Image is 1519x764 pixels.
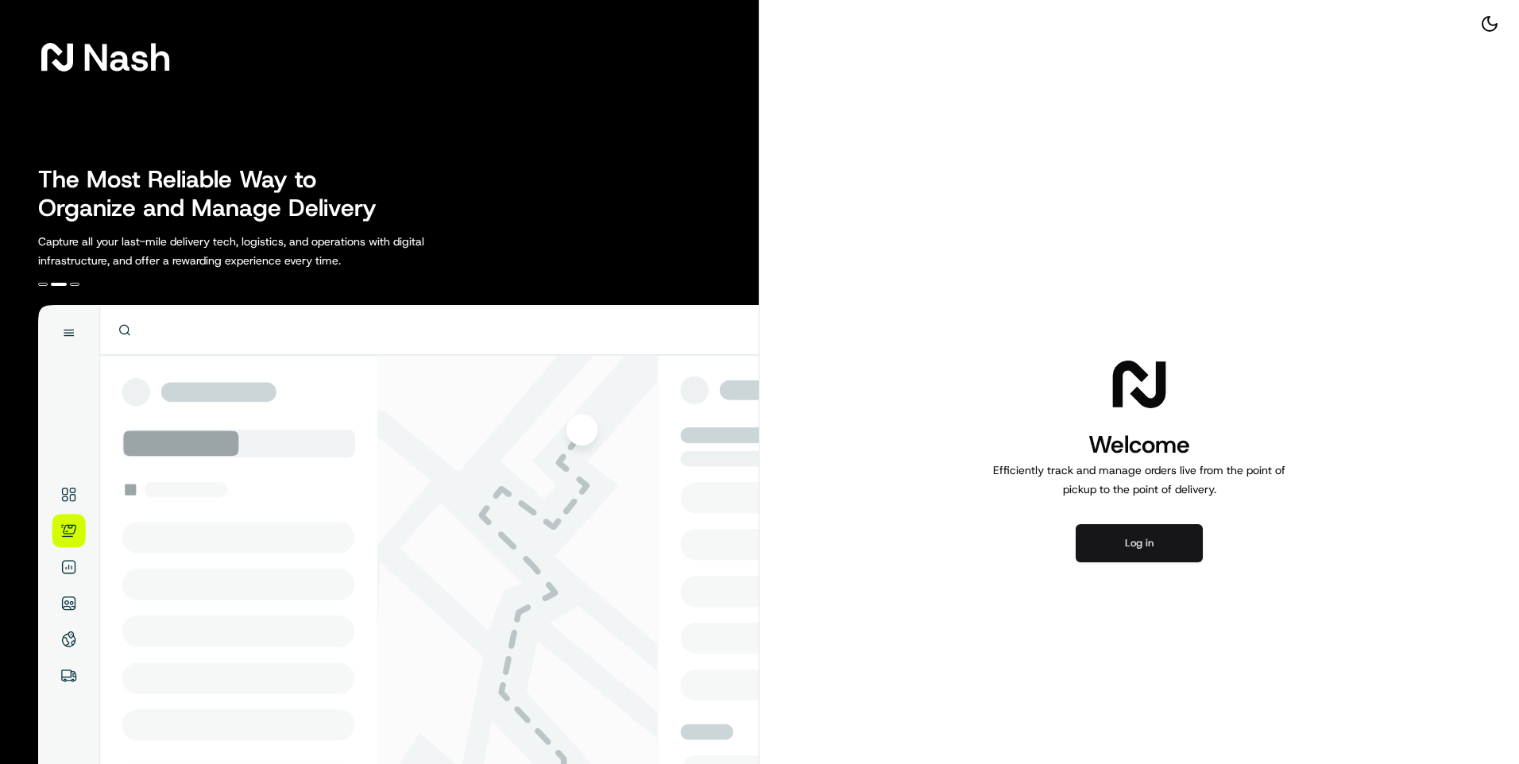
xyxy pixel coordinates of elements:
h2: The Most Reliable Way to Organize and Manage Delivery [38,165,394,222]
p: Capture all your last-mile delivery tech, logistics, and operations with digital infrastructure, ... [38,232,496,270]
p: Efficiently track and manage orders live from the point of pickup to the point of delivery. [987,461,1292,499]
button: Log in [1076,524,1203,562]
h1: Welcome [987,429,1292,461]
span: Nash [83,41,171,73]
